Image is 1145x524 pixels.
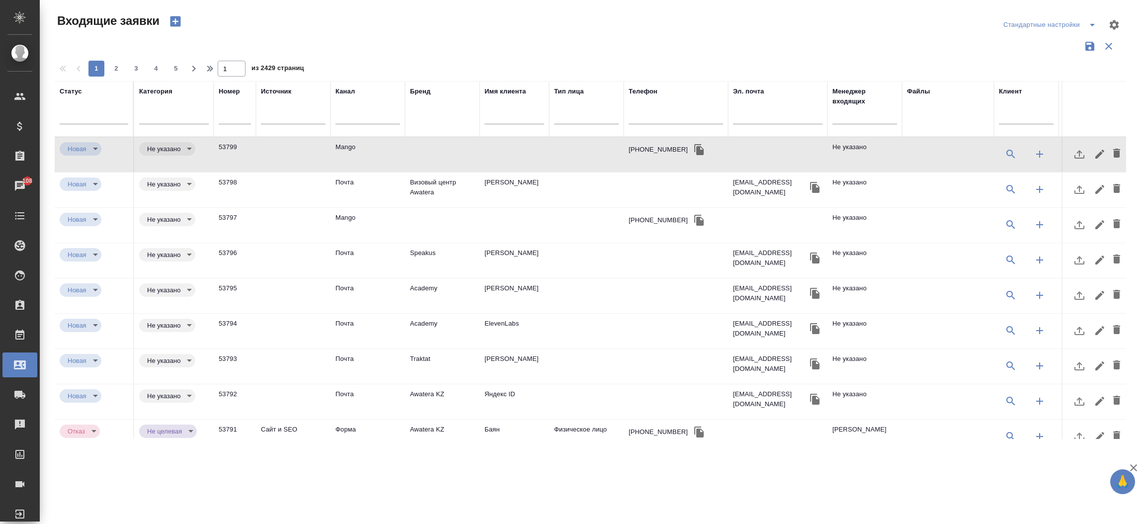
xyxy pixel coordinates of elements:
div: Бренд [410,87,430,96]
button: Выбрать клиента [999,319,1023,343]
button: Не целевая [144,427,185,436]
button: Выбрать клиента [999,142,1023,166]
button: Новая [65,215,89,224]
div: Новая [139,177,195,191]
td: Сайт и SEO [256,420,330,454]
button: Скопировать [692,142,707,157]
button: Создать клиента [1028,248,1052,272]
td: Mango [330,208,405,243]
td: Awatera KZ [405,420,480,454]
div: Новая [60,248,101,262]
td: ElevenLabs [480,314,549,349]
button: Скопировать [808,251,822,265]
span: 3 [128,64,144,74]
button: Не указано [144,145,183,153]
p: [EMAIL_ADDRESS][DOMAIN_NAME] [733,389,808,409]
td: Не указано [827,243,902,278]
a: 108 [2,174,37,198]
button: 5 [168,61,184,77]
button: Не указано [144,180,183,188]
button: Загрузить файл [1067,425,1091,448]
div: Новая [60,177,101,191]
td: 53798 [214,173,256,207]
td: Форма [330,420,405,454]
td: 53794 [214,314,256,349]
div: Новая [139,142,195,156]
button: Удалить [1108,213,1125,237]
div: Клиент [999,87,1022,96]
div: Новая [60,142,101,156]
button: Удалить [1108,319,1125,343]
div: Новая [60,213,101,226]
p: [EMAIL_ADDRESS][DOMAIN_NAME] [733,319,808,339]
td: Визовый центр Awatera [405,173,480,207]
div: Новая [139,354,195,367]
button: Выбрать клиента [999,248,1023,272]
button: Сохранить фильтры [1080,37,1099,56]
div: Тип лица [554,87,584,96]
button: Новая [65,286,89,294]
button: Создать клиента [1028,177,1052,201]
button: 🙏 [1110,469,1135,494]
td: [PERSON_NAME] [480,349,549,384]
td: 53791 [214,420,256,454]
button: Выбрать клиента [999,354,1023,378]
span: 4 [148,64,164,74]
span: 5 [168,64,184,74]
p: [EMAIL_ADDRESS][DOMAIN_NAME] [733,283,808,303]
button: Редактировать [1091,354,1108,378]
div: Имя клиента [485,87,526,96]
button: Скопировать [808,392,822,407]
div: Новая [60,283,101,297]
button: Загрузить файл [1067,354,1091,378]
div: split button [1001,17,1102,33]
button: Удалить [1108,177,1125,201]
div: Новая [139,213,195,226]
td: Физическое лицо [549,420,624,454]
td: Mango [330,137,405,172]
button: Не указано [144,251,183,259]
div: Источник [261,87,291,96]
span: 108 [16,176,39,186]
button: Создать клиента [1028,142,1052,166]
button: Загрузить файл [1067,389,1091,413]
td: Traktat [405,349,480,384]
button: Редактировать [1091,142,1108,166]
button: Скопировать [692,213,707,228]
td: Не указано [827,384,902,419]
button: Новая [65,356,89,365]
button: Загрузить файл [1067,177,1091,201]
td: Баян [480,420,549,454]
td: Awatera KZ [405,384,480,419]
span: Входящие заявки [55,13,160,29]
div: Канал [335,87,355,96]
td: Почта [330,278,405,313]
td: 53796 [214,243,256,278]
td: Почта [330,243,405,278]
button: Выбрать клиента [999,177,1023,201]
button: Новая [65,180,89,188]
div: Новая [60,389,101,403]
button: Сбросить фильтры [1099,37,1118,56]
button: Загрузить файл [1067,213,1091,237]
td: 53795 [214,278,256,313]
td: Academy [405,278,480,313]
span: из 2429 страниц [251,62,304,77]
button: 3 [128,61,144,77]
div: Менеджер входящих [832,87,897,106]
button: Редактировать [1091,319,1108,343]
td: [PERSON_NAME] [480,173,549,207]
button: Создать клиента [1028,425,1052,448]
div: [PHONE_NUMBER] [629,427,688,437]
button: Скопировать [808,286,822,301]
button: Удалить [1108,248,1125,272]
p: [EMAIL_ADDRESS][DOMAIN_NAME] [733,248,808,268]
button: 2 [108,61,124,77]
td: [PERSON_NAME] [480,278,549,313]
button: Загрузить файл [1067,283,1091,307]
div: Новая [60,319,101,332]
div: [PHONE_NUMBER] [629,215,688,225]
td: Academy [405,314,480,349]
div: Новая [139,389,195,403]
button: Скопировать [808,356,822,371]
